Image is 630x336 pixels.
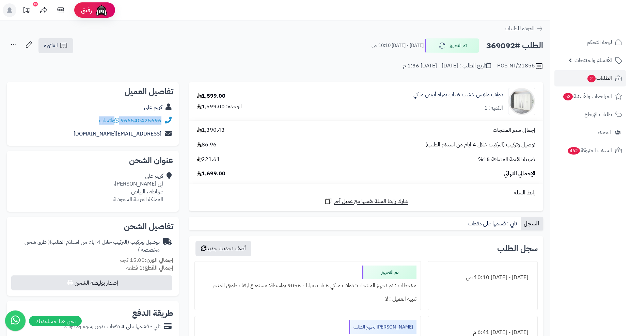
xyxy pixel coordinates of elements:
h2: عنوان الشحن [12,156,173,164]
div: [PERSON_NAME] تجهيز الطلب [349,320,416,334]
div: تاريخ الطلب : [DATE] - [DATE] 1:36 م [403,62,491,70]
div: رابط السلة [192,189,540,197]
span: إجمالي سعر المنتجات [493,126,535,134]
a: لوحة التحكم [554,34,626,50]
small: [DATE] - [DATE] 10:10 ص [372,42,424,49]
a: العملاء [554,124,626,141]
span: ضريبة القيمة المضافة 15% [478,156,535,163]
h3: سجل الطلب [497,244,538,253]
span: رفيق [81,6,92,14]
span: الطلبات [587,74,612,83]
div: الوحدة: 1,599.00 [197,103,242,111]
h2: تفاصيل الشحن [12,222,173,230]
img: 1733065410-1-90x90.jpg [508,88,535,115]
img: logo-2.png [584,13,624,28]
div: 1,599.00 [197,92,225,100]
a: 966540425696 [121,116,161,125]
a: [EMAIL_ADDRESS][DOMAIN_NAME] [74,130,161,138]
span: 1,390.43 [197,126,225,134]
span: ( طرق شحن مخصصة ) [25,238,160,254]
a: دولاب ملابس خشب 6 باب بمرآة أبيض ملكي [413,91,503,99]
a: العودة للطلبات [505,25,543,33]
strong: إجمالي الوزن: [145,256,173,264]
div: 10 [33,2,38,6]
img: ai-face.png [95,3,108,17]
h2: تفاصيل العميل [12,87,173,96]
a: كريم على [144,103,162,111]
a: تحديثات المنصة [18,3,35,19]
span: الفاتورة [44,42,58,50]
a: شارك رابط السلة نفسها مع عميل آخر [324,197,408,205]
a: الفاتورة [38,38,73,53]
div: [DATE] - [DATE] 10:10 ص [432,271,533,284]
span: 53 [563,93,573,100]
strong: إجمالي القطع: [143,264,173,272]
button: تم التجهيز [425,38,479,53]
span: الإجمالي النهائي [504,170,535,178]
a: تابي : قسمها على دفعات [466,217,521,230]
a: واتساب [99,116,119,125]
span: العملاء [598,128,611,137]
a: المراجعات والأسئلة53 [554,88,626,105]
div: ملاحظات : تم تجهيز المنتجات: دولاب ملكي 6 باب بمرايا - 9056 بواسطة: مستودع ارفف طويق المتجر [199,279,416,292]
button: أضف تحديث جديد [195,241,251,256]
span: 86.96 [197,141,217,149]
a: طلبات الإرجاع [554,106,626,123]
span: شارك رابط السلة نفسها مع عميل آخر [334,197,408,205]
span: 462 [567,147,580,155]
span: المراجعات والأسئلة [563,92,612,101]
span: لوحة التحكم [587,37,612,47]
div: توصيل وتركيب (التركيب خلال 4 ايام من استلام الطلب) [12,238,160,254]
span: توصيل وتركيب (التركيب خلال 4 ايام من استلام الطلب) [425,141,535,149]
span: العودة للطلبات [505,25,535,33]
small: 1 قطعة [126,264,173,272]
h2: الطلب #369092 [486,39,543,53]
a: الطلبات2 [554,70,626,86]
div: تنبيه العميل : لا [199,292,416,306]
a: السجل [521,217,543,230]
span: 1,699.00 [197,170,225,178]
span: 221.61 [197,156,220,163]
div: تم التجهيز [362,266,416,279]
div: الكمية: 1 [484,104,503,112]
button: إصدار بوليصة الشحن [11,275,172,290]
div: POS-NT/21856 [497,62,543,70]
div: كريم على ابى [PERSON_NAME]، غرناطه ، الرياض المملكة العربية السعودية [113,172,163,203]
small: 15.00 كجم [120,256,173,264]
span: 2 [587,75,596,82]
h2: طريقة الدفع [132,309,173,317]
a: السلات المتروكة462 [554,142,626,159]
div: تابي - قسّمها على 4 دفعات بدون رسوم ولا فوائد [64,323,160,331]
span: طلبات الإرجاع [584,110,612,119]
span: السلات المتروكة [567,146,612,155]
span: الأقسام والمنتجات [574,55,612,65]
